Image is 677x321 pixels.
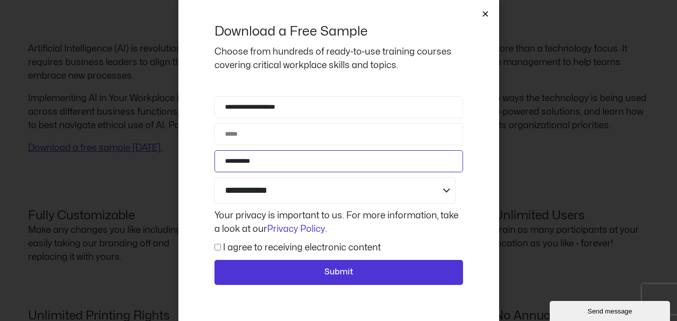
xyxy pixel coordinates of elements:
[214,45,463,72] p: Choose from hundreds of ready-to-use training courses covering critical workplace skills and topics.
[214,23,463,40] h2: Download a Free Sample
[223,243,381,252] label: I agree to receiving electronic content
[214,260,463,285] button: Submit
[550,299,672,321] iframe: chat widget
[212,209,466,236] div: Your privacy is important to us. For more information, take a look at our .
[267,225,325,233] a: Privacy Policy
[482,10,489,18] a: Close
[324,266,353,279] span: Submit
